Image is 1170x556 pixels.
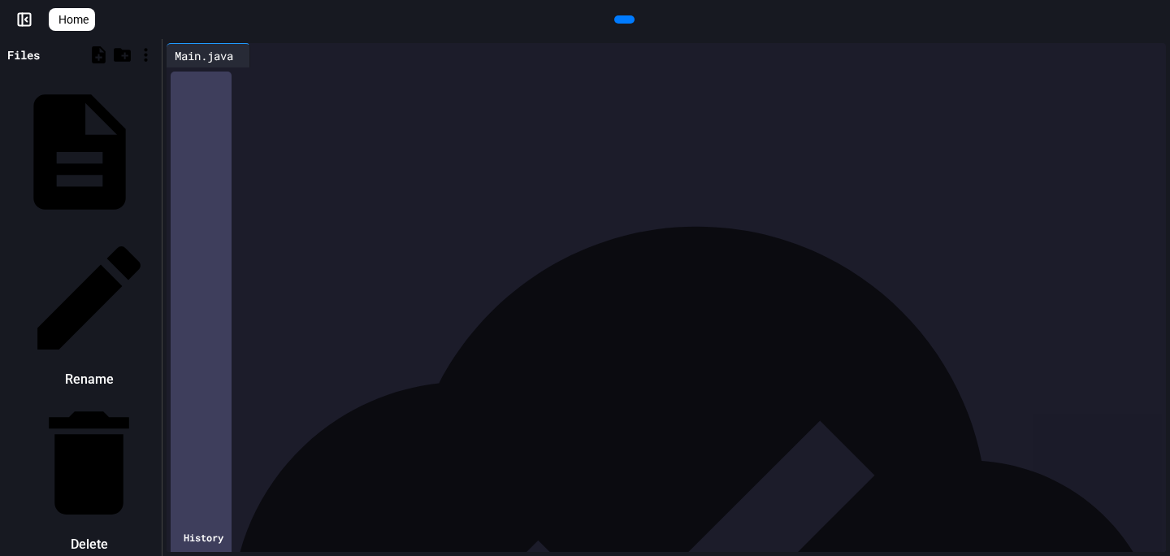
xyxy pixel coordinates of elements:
[58,11,89,28] span: Home
[20,229,158,393] li: Rename
[167,47,241,64] div: Main.java
[167,43,250,67] div: Main.java
[49,8,95,31] a: Home
[7,46,40,63] div: Files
